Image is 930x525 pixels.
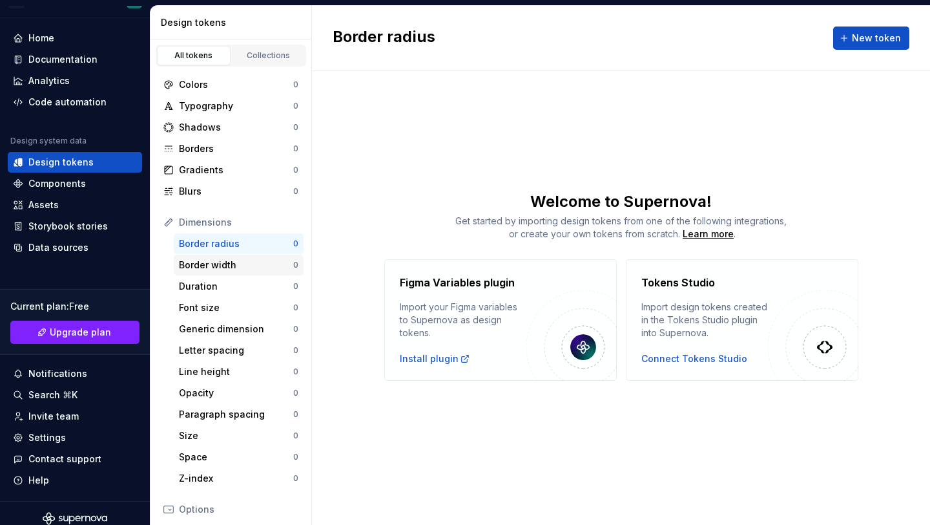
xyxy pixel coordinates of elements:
[158,160,304,180] a: Gradients0
[10,136,87,146] div: Design system data
[641,352,747,365] button: Connect Tokens Studio
[174,404,304,425] a: Paragraph spacing0
[28,389,77,402] div: Search ⌘K
[158,74,304,95] a: Colors0
[43,512,107,525] svg: Supernova Logo
[293,345,298,356] div: 0
[293,367,298,377] div: 0
[293,303,298,313] div: 0
[333,27,435,50] h2: Border radius
[28,96,107,109] div: Code automation
[10,300,139,313] div: Current plan : Free
[293,165,298,175] div: 0
[28,241,88,254] div: Data sources
[174,233,304,254] a: Border radius0
[8,152,142,173] a: Design tokens
[158,96,304,116] a: Typography0
[28,198,59,211] div: Assets
[833,27,909,50] button: New token
[400,352,470,365] a: Install plugin
[179,121,293,134] div: Shadows
[8,237,142,258] a: Data sources
[455,215,787,239] span: Get started by importing design tokens from one of the following integrations, or create your own...
[179,365,293,378] div: Line height
[174,425,304,446] a: Size0
[8,470,142,491] button: Help
[293,186,298,197] div: 0
[28,367,87,380] div: Notifications
[293,260,298,270] div: 0
[8,406,142,427] a: Invite team
[8,70,142,91] a: Analytics
[8,216,142,237] a: Storybook stories
[174,255,304,275] a: Border width0
[28,431,66,444] div: Settings
[174,340,304,361] a: Letter spacing0
[179,451,293,464] div: Space
[50,326,111,339] span: Upgrade plan
[852,32,901,45] span: New token
[400,275,515,290] h4: Figma Variables plugin
[641,301,768,339] div: Import design tokens created in the Tokens Studio plugin into Supernova.
[8,49,142,70] a: Documentation
[179,472,293,485] div: Z-index
[236,50,301,61] div: Collections
[179,280,293,293] div: Duration
[179,429,293,442] div: Size
[174,319,304,339] a: Generic dimension0
[28,474,49,487] div: Help
[641,275,715,290] h4: Tokens Studio
[8,449,142,469] button: Contact support
[28,74,70,87] div: Analytics
[161,16,306,29] div: Design tokens
[400,301,526,339] div: Import your Figma variables to Supernova as design tokens.
[174,468,304,489] a: Z-index0
[179,503,298,516] div: Options
[293,144,298,154] div: 0
[683,228,734,241] a: Learn more
[179,185,293,198] div: Blurs
[8,28,142,48] a: Home
[158,181,304,202] a: Blurs0
[28,453,101,466] div: Contact support
[8,173,142,194] a: Components
[28,156,94,169] div: Design tokens
[293,101,298,111] div: 0
[174,361,304,382] a: Line height0
[293,239,298,249] div: 0
[161,50,226,61] div: All tokens
[179,100,293,112] div: Typography
[10,321,139,344] a: Upgrade plan
[293,409,298,420] div: 0
[179,142,293,155] div: Borders
[179,408,293,421] div: Paragraph spacing
[158,138,304,159] a: Borders0
[8,92,142,112] a: Code automation
[293,80,298,90] div: 0
[8,195,142,215] a: Assets
[293,281,298,292] div: 0
[179,216,298,229] div: Dimensions
[28,177,86,190] div: Components
[179,78,293,91] div: Colors
[28,53,98,66] div: Documentation
[179,259,293,272] div: Border width
[174,276,304,297] a: Duration0
[179,344,293,357] div: Letter spacing
[293,452,298,462] div: 0
[179,387,293,400] div: Opacity
[293,122,298,133] div: 0
[179,237,293,250] div: Border radius
[8,363,142,384] button: Notifications
[174,447,304,467] a: Space0
[179,164,293,177] div: Gradients
[174,297,304,318] a: Font size0
[293,473,298,484] div: 0
[293,388,298,398] div: 0
[312,191,930,212] div: Welcome to Supernova!
[179,323,293,336] div: Generic dimension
